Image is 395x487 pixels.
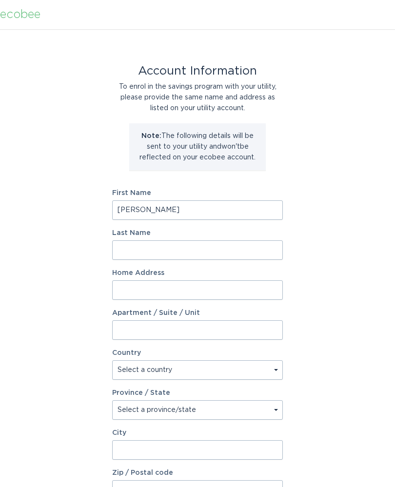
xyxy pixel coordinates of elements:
div: Account Information [112,66,283,77]
label: Home Address [112,270,283,276]
strong: Note: [141,133,161,139]
label: Apartment / Suite / Unit [112,310,283,316]
div: To enrol in the savings program with your utility, please provide the same name and address as li... [112,81,283,114]
label: City [112,429,283,436]
label: First Name [112,190,283,196]
label: Country [112,350,141,356]
label: Zip / Postal code [112,469,283,476]
label: Province / State [112,390,170,396]
label: Last Name [112,230,283,236]
p: The following details will be sent to your utility and won't be reflected on your ecobee account. [137,131,258,163]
